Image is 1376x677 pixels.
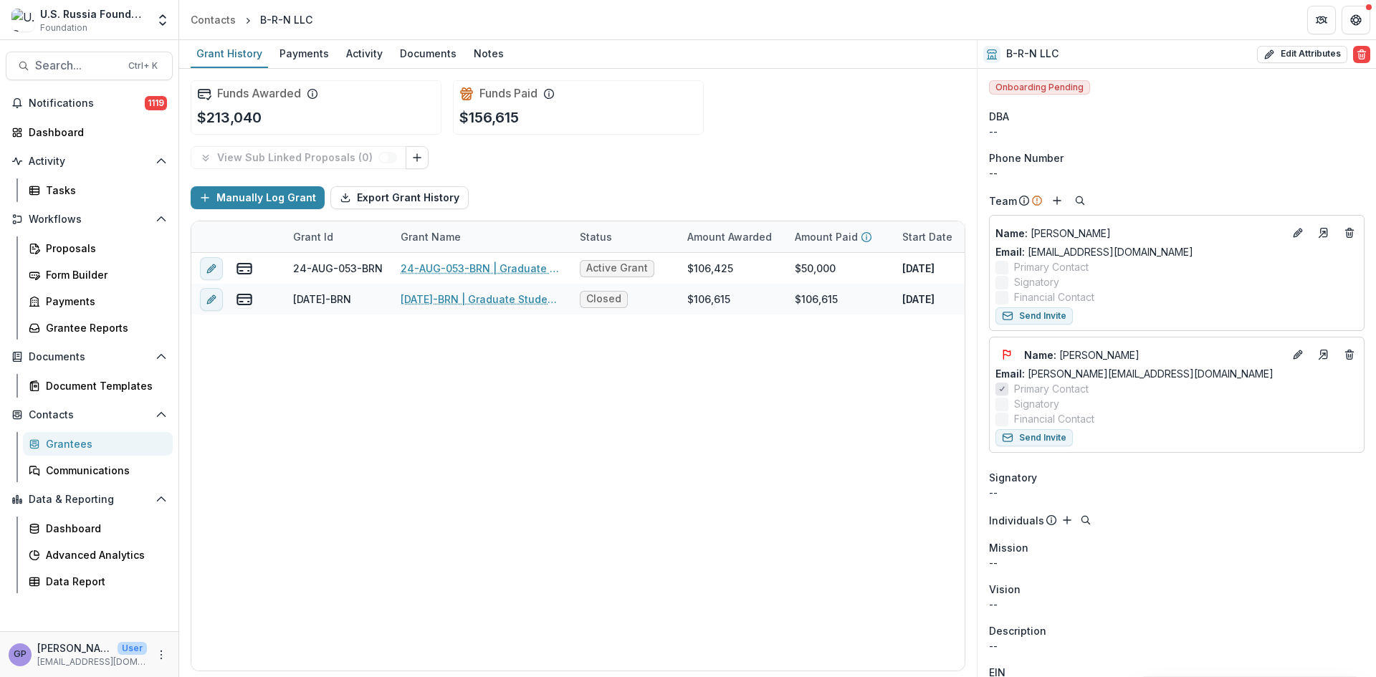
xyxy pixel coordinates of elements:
button: Open Data & Reporting [6,488,173,511]
span: Foundation [40,21,87,34]
p: $156,615 [459,107,519,128]
button: Open Documents [6,345,173,368]
span: Contacts [29,409,150,421]
div: $106,425 [687,261,733,276]
button: Edit [1289,346,1306,363]
div: Payments [274,43,335,64]
div: Tasks [46,183,161,198]
button: Edit Attributes [1257,46,1347,63]
div: Grant History [191,43,268,64]
div: Dashboard [46,521,161,536]
span: Search... [35,59,120,72]
a: Grant History [191,40,268,68]
button: Open Contacts [6,403,173,426]
a: Go to contact [1312,221,1335,244]
p: Individuals [989,513,1044,528]
a: Documents [394,40,462,68]
button: Get Help [1342,6,1370,34]
a: Go to contact [1312,343,1335,366]
button: Open Activity [6,150,173,173]
a: Advanced Analytics [23,543,173,567]
button: Add [1059,512,1076,529]
div: Status [571,221,679,252]
p: User [118,642,147,655]
button: Notifications1119 [6,92,173,115]
button: Send Invite [995,307,1073,325]
div: Amount Paid [786,221,894,252]
button: More [153,646,170,663]
button: Search... [6,52,173,80]
div: Contacts [191,12,236,27]
div: Documents [394,43,462,64]
div: -- [989,165,1365,181]
div: Proposals [46,241,161,256]
a: Name: [PERSON_NAME] [1024,347,1284,362]
div: Payments [46,294,161,309]
div: Amount Awarded [679,221,786,252]
p: [EMAIL_ADDRESS][DOMAIN_NAME] [37,656,147,668]
span: Signatory [989,470,1037,485]
div: Start Date [894,229,961,244]
div: Status [571,229,621,244]
div: Data Report [46,574,161,589]
span: Primary Contact [1014,381,1089,396]
div: Grant Id [285,221,392,252]
p: [DATE] [902,292,935,307]
span: Data & Reporting [29,494,150,506]
button: view-payments [236,291,253,308]
a: Contacts [185,9,242,30]
span: Signatory [1014,274,1059,289]
div: B-R-N LLC [260,12,312,27]
button: Manually Log Grant [191,186,325,209]
img: U.S. Russia Foundation [11,9,34,32]
a: Document Templates [23,374,173,398]
p: Team [989,193,1017,208]
button: Deletes [1341,224,1358,241]
div: Start Date [894,221,1001,252]
p: View Sub Linked Proposals ( 0 ) [217,152,378,164]
p: -- [989,638,1365,653]
div: -- [989,485,1365,500]
h2: B-R-N LLC [1006,48,1059,60]
span: Notifications [29,97,145,110]
button: Delete [1353,46,1370,63]
div: Amount Awarded [679,229,780,244]
div: Grant Id [285,229,342,244]
a: Tasks [23,178,173,202]
a: Name: [PERSON_NAME] [995,226,1284,241]
button: view-payments [236,260,253,277]
span: Primary Contact [1014,259,1089,274]
p: [PERSON_NAME] [37,640,112,656]
a: Communications [23,458,173,482]
button: Export Grant History [330,186,469,209]
p: -- [989,597,1365,612]
span: Description [989,623,1046,638]
div: Dashboard [29,125,161,140]
span: Onboarding Pending [989,80,1090,95]
button: View Sub Linked Proposals (0) [191,146,406,169]
button: Add [1048,192,1066,209]
div: Grant Name [392,221,571,252]
p: [PERSON_NAME] [1024,347,1284,362]
h2: Funds Paid [479,87,537,100]
div: Communications [46,463,161,478]
p: -- [989,555,1365,570]
span: Vision [989,582,1021,597]
div: -- [989,124,1365,139]
a: Email: [EMAIL_ADDRESS][DOMAIN_NAME] [995,244,1193,259]
div: Grant Name [392,229,469,244]
span: Financial Contact [1014,289,1094,304]
span: Closed [586,293,621,305]
span: Documents [29,351,150,363]
div: Grantees [46,436,161,451]
button: edit [200,257,223,280]
span: Name : [995,227,1028,239]
a: Dashboard [23,517,173,540]
div: Form Builder [46,267,161,282]
span: Activity [29,155,150,168]
span: Mission [989,540,1028,555]
span: 1119 [145,96,167,110]
div: U.S. Russia Foundation [40,6,147,21]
